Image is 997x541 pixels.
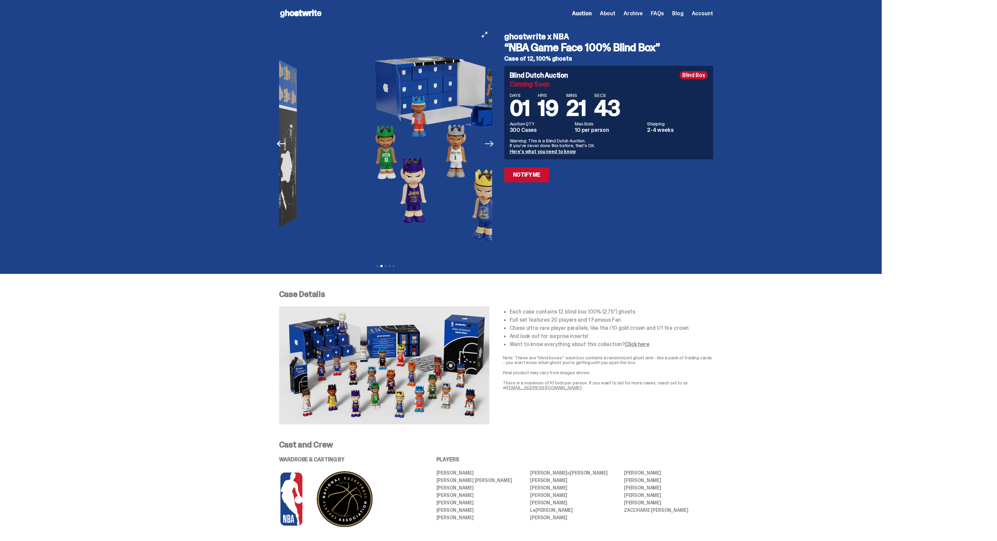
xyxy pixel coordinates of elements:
span: SECS [594,93,620,98]
p: Cast and Crew [279,441,713,449]
li: [PERSON_NAME] [624,493,713,498]
h5: Case of 12, 100% ghosts [504,56,713,62]
a: About [600,11,615,16]
li: Each case contains 12 blind box 100% (2.75”) ghosts [510,309,713,315]
li: Chase ultra-rare player parallels, like the /10 gold crown and 1/1 fire crown [510,325,713,331]
a: FAQs [651,11,664,16]
a: Archive [624,11,643,16]
a: Here's what you need to know [510,148,576,155]
button: Next [482,136,497,151]
span: DAYS [510,93,530,98]
p: PLAYERS [436,457,713,462]
li: [PERSON_NAME] [624,470,713,475]
li: [PERSON_NAME] [624,478,713,483]
div: Blind Box [680,71,708,79]
li: Full set features 20 players and 1 Famous Fan [510,317,713,323]
span: 21 [566,94,586,122]
span: c [567,470,570,476]
dd: 300 Cases [510,127,571,133]
h4: ghostwrite x NBA [504,33,713,41]
img: NBA%20and%20PA%20logo%20for%20PDP-04.png [279,470,398,528]
dt: Auction QTY [510,121,571,126]
span: 43 [594,94,620,122]
button: View full-screen [481,31,489,39]
a: [EMAIL_ADDRESS][DOMAIN_NAME] [507,384,582,390]
span: 01 [510,94,530,122]
button: View slide 2 [380,265,383,267]
button: View slide 3 [385,265,387,267]
dt: Max Bids [575,121,643,126]
li: L [PERSON_NAME] [530,508,619,513]
li: [PERSON_NAME] [624,485,713,490]
img: NBA-Hero-2.png [358,27,545,260]
li: [PERSON_NAME] [530,485,619,490]
p: Warning: This is a Blind Dutch Auction. If you’ve never done this before, that’s OK. [510,138,708,148]
li: [PERSON_NAME] [436,470,526,475]
li: [PERSON_NAME] [436,493,526,498]
li: [PERSON_NAME] [530,493,619,498]
a: Notify Me [504,167,549,182]
a: Blog [672,11,683,16]
li: [PERSON_NAME] [PERSON_NAME] [530,470,619,475]
p: Final product may vary from images shown. [503,370,713,375]
li: [PERSON_NAME] [436,515,526,520]
span: HRS [538,93,558,98]
h4: Blind Dutch Auction [510,72,568,79]
div: Coming Soon [510,81,708,87]
span: MINS [566,93,586,98]
h3: “NBA Game Face 100% Blind Box” [504,42,713,53]
dd: 10 per person [575,127,643,133]
p: Note: These are "blind boxes”: each box contains a randomized ghost and - like a pack of trading ... [503,355,713,365]
dt: Shipping [647,121,708,126]
button: Previous [274,136,289,151]
button: View slide 1 [376,265,378,267]
li: Want to know everything about this collection? . [510,342,713,347]
li: [PERSON_NAME] [436,508,526,513]
li: And look out for surprise inserts! [510,334,713,339]
p: Case Details [279,290,713,298]
li: [PERSON_NAME] [530,478,619,483]
li: [PERSON_NAME] [530,515,619,520]
p: WARDROBE & CASTING BY [279,457,417,462]
p: There is a maximum of 10 bids per person. If you want to bid for more cases, reach out to us at . [503,380,713,390]
span: e [533,507,535,513]
li: ZACCHARIE [PERSON_NAME] [624,508,713,513]
a: Click here [625,341,649,348]
a: Auction [572,11,592,16]
li: [PERSON_NAME] [530,500,619,505]
li: [PERSON_NAME] [PERSON_NAME] [436,478,526,483]
li: [PERSON_NAME] [436,500,526,505]
button: View slide 5 [393,265,395,267]
a: Account [692,11,713,16]
li: [PERSON_NAME] [624,500,713,505]
button: View slide 4 [389,265,391,267]
dd: 2-4 weeks [647,127,708,133]
li: [PERSON_NAME] [436,485,526,490]
span: 19 [538,94,558,122]
img: NBA-Hero-1.png [145,27,332,260]
img: NBA-Case-Details.png [279,306,489,424]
